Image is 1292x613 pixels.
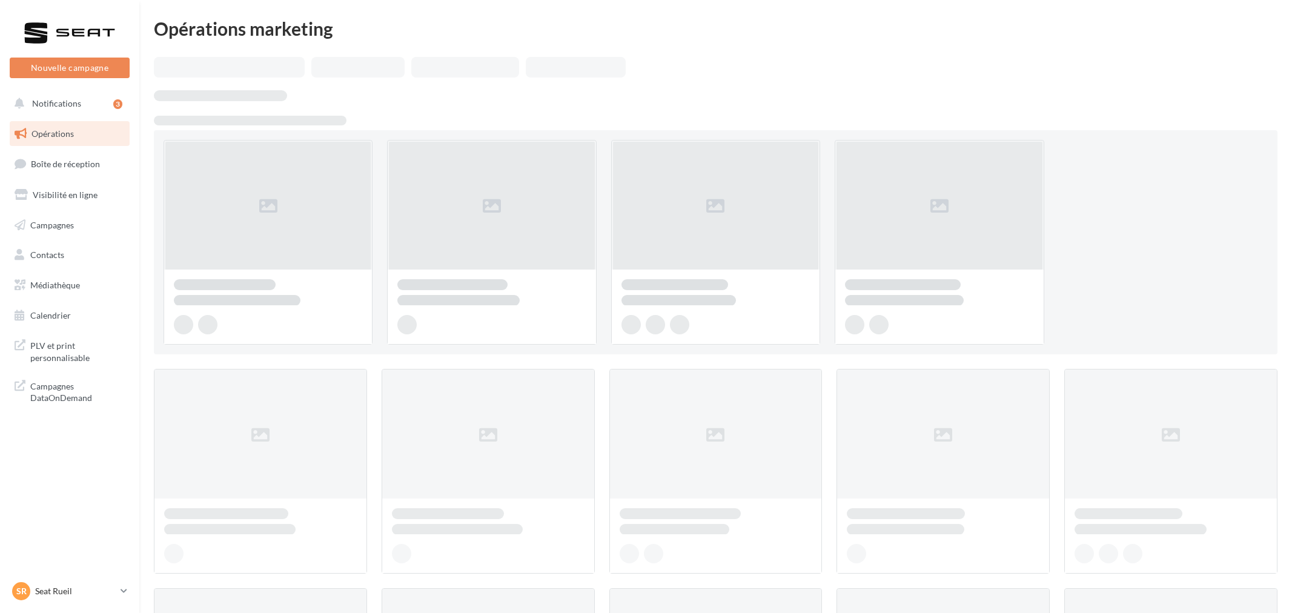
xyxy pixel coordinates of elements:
[7,151,132,177] a: Boîte de réception
[30,337,125,363] span: PLV et print personnalisable
[31,159,100,169] span: Boîte de réception
[30,219,74,230] span: Campagnes
[7,121,132,147] a: Opérations
[7,91,127,116] button: Notifications 3
[31,128,74,139] span: Opérations
[7,242,132,268] a: Contacts
[30,280,80,290] span: Médiathèque
[30,310,71,320] span: Calendrier
[33,190,98,200] span: Visibilité en ligne
[7,333,132,368] a: PLV et print personnalisable
[7,182,132,208] a: Visibilité en ligne
[7,273,132,298] a: Médiathèque
[35,585,116,597] p: Seat Rueil
[30,378,125,404] span: Campagnes DataOnDemand
[10,580,130,603] a: SR Seat Rueil
[7,373,132,409] a: Campagnes DataOnDemand
[7,303,132,328] a: Calendrier
[32,98,81,108] span: Notifications
[154,19,1277,38] div: Opérations marketing
[113,99,122,109] div: 3
[16,585,27,597] span: SR
[30,250,64,260] span: Contacts
[10,58,130,78] button: Nouvelle campagne
[7,213,132,238] a: Campagnes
